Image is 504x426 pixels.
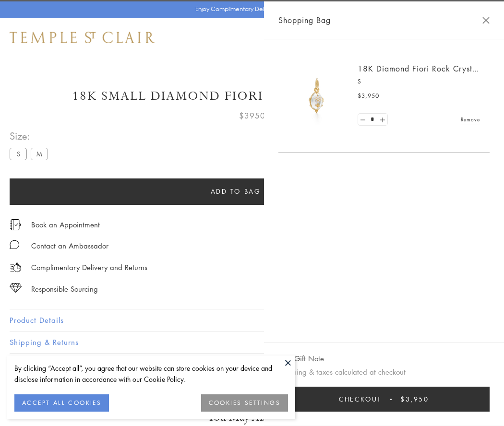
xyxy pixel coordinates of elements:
[358,91,379,101] span: $3,950
[10,331,494,353] button: Shipping & Returns
[31,283,98,295] div: Responsible Sourcing
[10,283,22,293] img: icon_sourcing.svg
[339,394,382,404] span: Checkout
[377,114,387,126] a: Set quantity to 2
[10,32,155,43] img: Temple St. Clair
[400,394,429,404] span: $3,950
[278,366,490,378] p: Shipping & taxes calculated at checkout
[10,148,27,160] label: S
[31,219,100,230] a: Book an Appointment
[31,261,147,273] p: Complimentary Delivery and Returns
[278,14,331,26] span: Shopping Bag
[10,219,21,230] img: icon_appointment.svg
[10,128,52,144] span: Size:
[358,114,368,126] a: Set quantity to 0
[211,186,261,197] span: Add to bag
[14,363,288,385] div: By clicking “Accept all”, you agree that our website can store cookies on your device and disclos...
[195,4,304,14] p: Enjoy Complimentary Delivery & Returns
[14,394,109,412] button: ACCEPT ALL COOKIES
[358,77,480,86] p: S
[288,67,346,125] img: P51889-E11FIORI
[278,387,490,412] button: Checkout $3,950
[31,240,108,252] div: Contact an Ambassador
[10,354,494,375] button: Gifting
[239,109,265,122] span: $3950
[482,17,490,24] button: Close Shopping Bag
[10,88,494,105] h1: 18K Small Diamond Fiori Rock Crystal Amulet
[10,178,462,205] button: Add to bag
[31,148,48,160] label: M
[278,353,324,365] button: Add Gift Note
[10,240,19,249] img: MessageIcon-01_2.svg
[10,261,22,273] img: icon_delivery.svg
[10,309,494,331] button: Product Details
[201,394,288,412] button: COOKIES SETTINGS
[461,114,480,125] a: Remove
